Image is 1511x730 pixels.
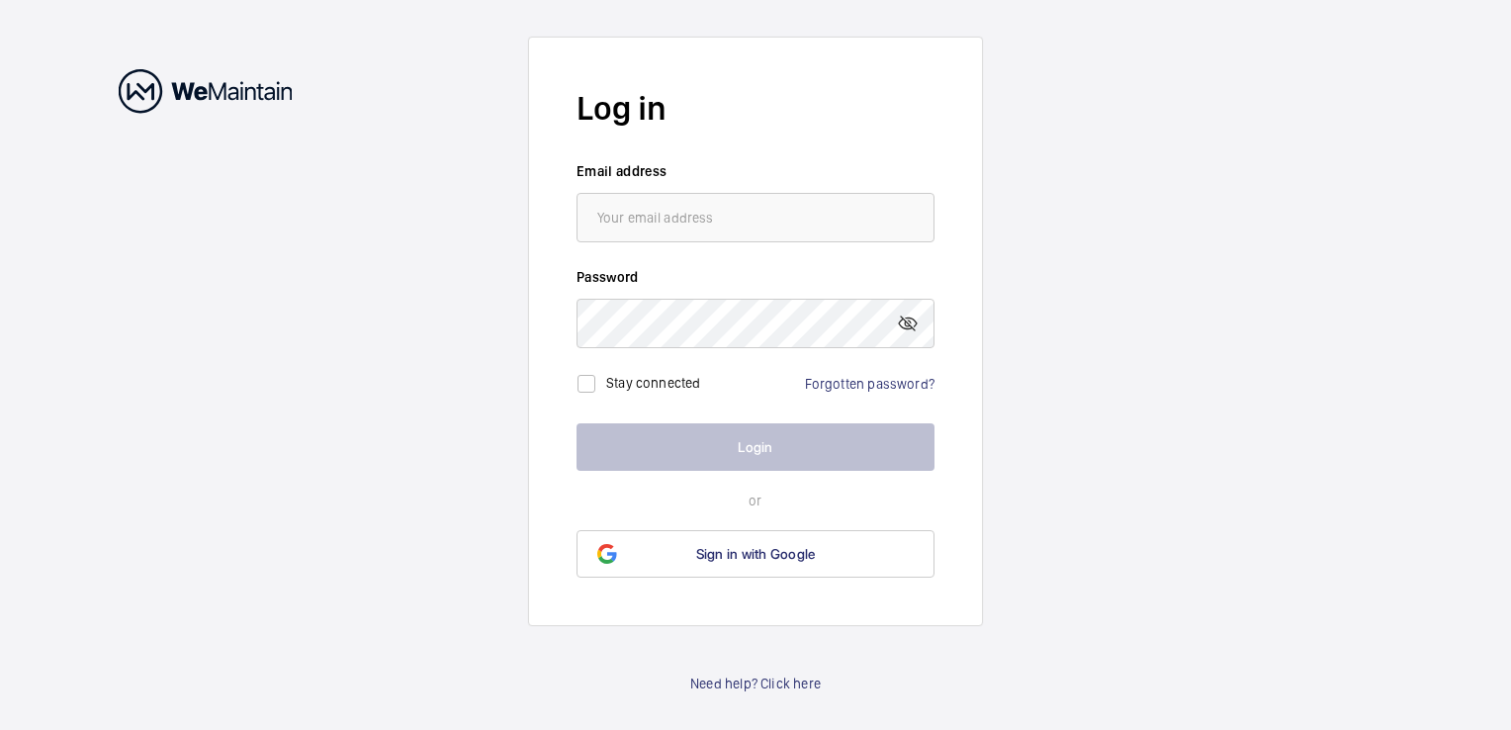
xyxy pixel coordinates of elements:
span: Sign in with Google [696,546,816,562]
label: Email address [577,161,934,181]
label: Stay connected [606,375,701,391]
a: Need help? Click here [690,674,821,693]
button: Login [577,423,934,471]
a: Forgotten password? [805,376,934,392]
label: Password [577,267,934,287]
h2: Log in [577,85,934,132]
p: or [577,491,934,510]
input: Your email address [577,193,934,242]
